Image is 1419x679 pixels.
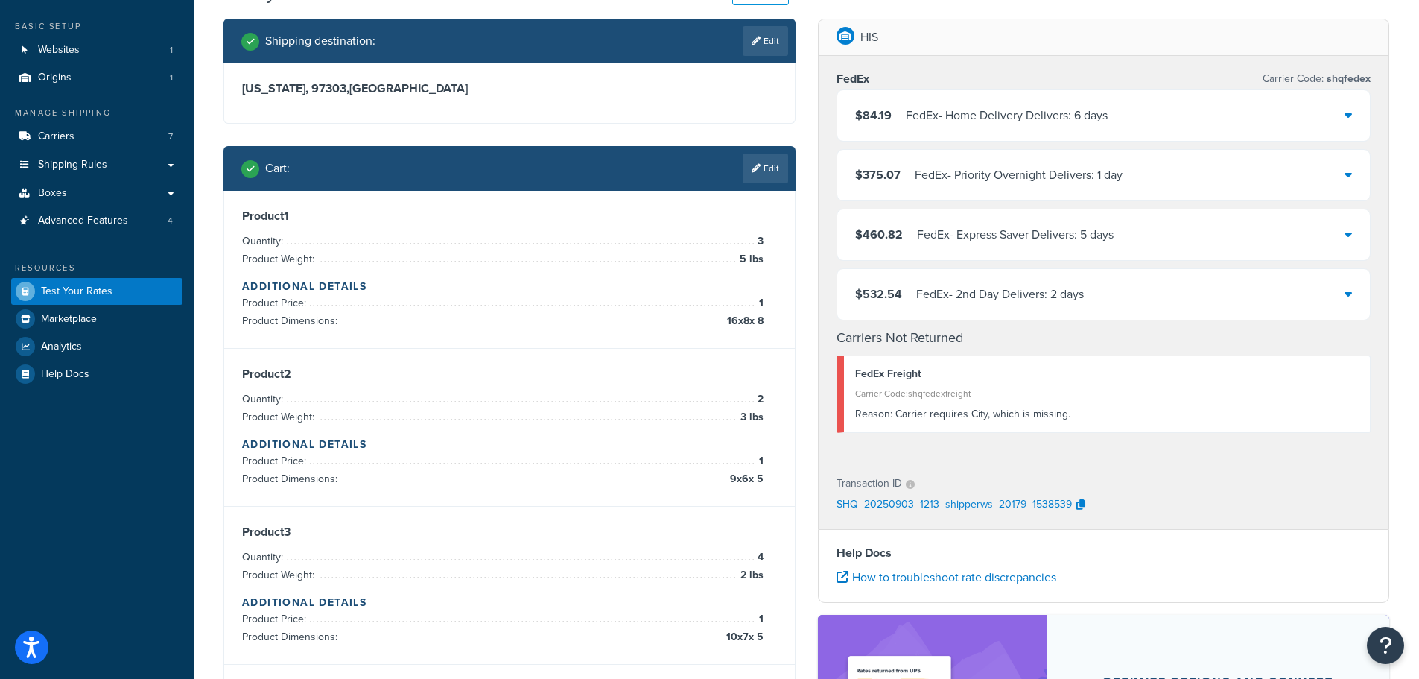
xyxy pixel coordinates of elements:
[11,107,182,119] div: Manage Shipping
[855,383,1359,404] div: Carrier Code: shqfedexfreight
[906,105,1108,126] div: FedEx - Home Delivery Delivers: 6 days
[11,123,182,151] a: Carriers7
[242,233,287,249] span: Quantity:
[837,72,869,86] h3: FedEx
[837,544,1371,562] h4: Help Docs
[916,284,1084,305] div: FedEx - 2nd Day Delivers: 2 days
[754,549,764,566] span: 4
[11,262,182,274] div: Resources
[242,453,310,469] span: Product Price:
[242,391,287,407] span: Quantity:
[168,130,173,143] span: 7
[242,471,341,487] span: Product Dimensions:
[723,312,764,330] span: 16 x 8 x 8
[242,251,318,267] span: Product Weight:
[860,27,878,48] p: HIS
[855,285,902,303] span: $532.54
[837,569,1056,586] a: How to troubleshoot rate discrepancies
[242,81,777,96] h3: [US_STATE], 97303 , [GEOGRAPHIC_DATA]
[754,391,764,408] span: 2
[242,409,318,425] span: Product Weight:
[41,341,82,353] span: Analytics
[837,328,1371,348] h4: Carriers Not Returned
[737,408,764,426] span: 3 lbs
[242,567,318,583] span: Product Weight:
[855,406,892,422] span: Reason:
[1367,627,1404,664] button: Open Resource Center
[41,368,89,381] span: Help Docs
[168,215,173,227] span: 4
[242,313,341,329] span: Product Dimensions:
[242,279,777,294] h4: Additional Details
[11,207,182,235] li: Advanced Features
[41,285,112,298] span: Test Your Rates
[38,187,67,200] span: Boxes
[11,151,182,179] a: Shipping Rules
[755,452,764,470] span: 1
[242,295,310,311] span: Product Price:
[1324,71,1371,86] span: shqfedex
[855,107,892,124] span: $84.19
[242,549,287,565] span: Quantity:
[726,470,764,488] span: 9 x 6 x 5
[38,44,80,57] span: Websites
[855,404,1359,425] div: Carrier requires City, which is missing.
[170,72,173,84] span: 1
[855,166,901,183] span: $375.07
[736,250,764,268] span: 5 lbs
[242,629,341,645] span: Product Dimensions:
[265,162,290,175] h2: Cart :
[11,37,182,64] a: Websites1
[41,313,97,326] span: Marketplace
[242,437,777,452] h4: Additional Details
[11,20,182,33] div: Basic Setup
[755,294,764,312] span: 1
[170,44,173,57] span: 1
[855,364,1359,385] div: FedEx Freight
[242,525,777,540] h3: Product 3
[11,64,182,92] a: Origins1
[723,628,764,646] span: 10 x 7 x 5
[917,224,1114,245] div: FedEx - Express Saver Delivers: 5 days
[38,130,74,143] span: Carriers
[265,34,375,48] h2: Shipping destination :
[11,278,182,305] a: Test Your Rates
[755,610,764,628] span: 1
[11,180,182,207] a: Boxes
[915,165,1123,186] div: FedEx - Priority Overnight Delivers: 1 day
[38,72,72,84] span: Origins
[11,333,182,360] a: Analytics
[11,37,182,64] li: Websites
[11,123,182,151] li: Carriers
[855,226,903,243] span: $460.82
[11,361,182,388] a: Help Docs
[11,207,182,235] a: Advanced Features4
[242,611,310,627] span: Product Price:
[242,367,777,382] h3: Product 2
[242,209,777,224] h3: Product 1
[38,159,107,171] span: Shipping Rules
[242,595,777,610] h4: Additional Details
[1263,69,1371,89] p: Carrier Code:
[743,154,788,183] a: Edit
[11,64,182,92] li: Origins
[837,473,902,494] p: Transaction ID
[38,215,128,227] span: Advanced Features
[754,233,764,250] span: 3
[737,566,764,584] span: 2 lbs
[11,306,182,332] a: Marketplace
[743,26,788,56] a: Edit
[837,494,1072,517] p: SHQ_20250903_1213_shipperws_20179_1538539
